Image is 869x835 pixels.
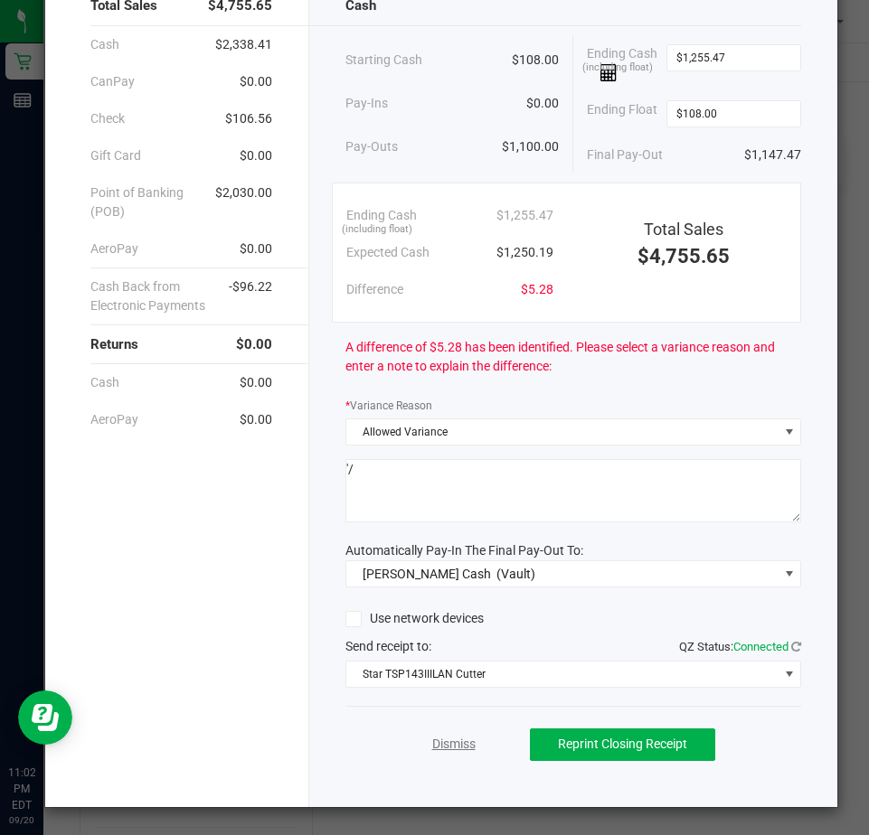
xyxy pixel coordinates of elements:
iframe: Resource center [18,690,72,745]
label: Variance Reason [345,398,432,414]
span: $0.00 [240,373,272,392]
label: Use network devices [345,609,484,628]
span: $106.56 [225,109,272,128]
span: $0.00 [240,410,272,429]
span: $0.00 [240,239,272,258]
span: Reprint Closing Receipt [558,736,687,751]
span: CanPay [90,72,135,91]
span: $5.28 [521,280,553,299]
span: Check [90,109,125,128]
span: Cash [90,373,119,392]
span: -$96.22 [229,277,272,315]
span: $0.00 [240,72,272,91]
span: Cash Back from Electronic Payments [90,277,229,315]
span: Starting Cash [345,51,422,70]
a: Dismiss [432,735,476,754]
span: $108.00 [512,51,559,70]
span: Cash [90,35,119,54]
span: Point of Banking (POB) [90,183,215,221]
span: $2,030.00 [215,183,272,221]
span: [PERSON_NAME] Cash [363,567,491,581]
span: Star TSP143IIILAN Cutter [346,661,778,687]
span: $1,250.19 [496,243,553,262]
span: AeroPay [90,410,138,429]
span: QZ Status: [679,640,801,653]
div: Returns [90,325,272,364]
span: $1,255.47 [496,206,553,225]
span: (Vault) [496,567,535,581]
span: Connected [733,640,789,653]
span: $1,147.47 [744,145,801,164]
span: $2,338.41 [215,35,272,54]
span: Difference [346,280,403,299]
span: AeroPay [90,239,138,258]
span: $1,100.00 [502,137,559,156]
span: Allowed Variance [346,419,778,445]
button: Reprint Closing Receipt [530,728,715,761]
span: Pay-Outs [345,137,398,156]
span: Send receipt to: [345,639,431,653]
span: Automatically Pay-In The Final Pay-Out To: [345,543,583,558]
span: Ending Cash [587,44,666,82]
span: $4,755.65 [638,245,730,267]
span: Total Sales [644,220,723,239]
span: $0.00 [236,334,272,355]
span: Ending Float [587,100,657,127]
span: $0.00 [240,146,272,165]
span: $0.00 [526,94,559,113]
span: Expected Cash [346,243,430,262]
span: Final Pay-Out [587,145,663,164]
span: (including float) [342,222,412,238]
span: Ending Cash [346,206,417,225]
span: Gift Card [90,146,141,165]
span: A difference of $5.28 has been identified. Please select a variance reason and enter a note to ex... [345,338,801,376]
span: Pay-Ins [345,94,388,113]
span: (including float) [582,61,653,76]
